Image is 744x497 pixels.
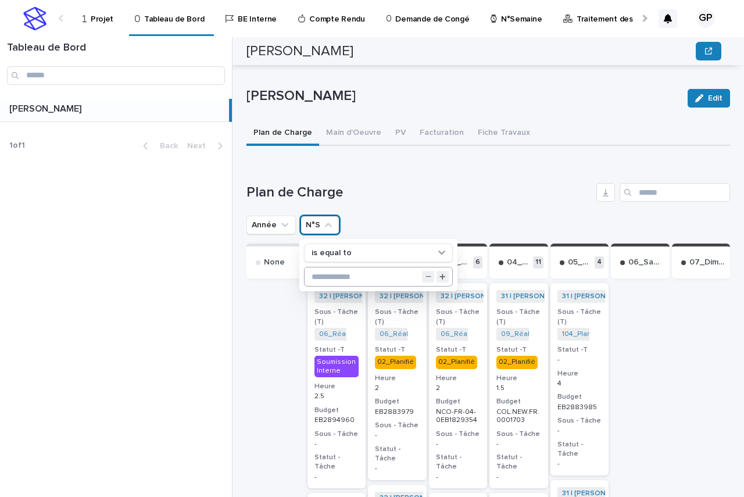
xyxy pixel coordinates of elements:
[557,416,602,426] h3: Sous - Tâche
[441,292,535,301] a: 32 | [PERSON_NAME] | 2025
[319,330,484,338] a: 06_Réalisation Trame APD_COM-FR-04-2894960
[501,292,594,301] a: 31 | [PERSON_NAME] | 2025
[314,406,359,415] h3: Budget
[557,460,602,468] p: -
[375,408,420,416] p: EB2883979
[557,427,602,435] p: -
[436,453,481,471] h3: Statut - Tâche
[496,453,541,471] h3: Statut - Tâche
[501,330,659,338] a: 09_Réalisation Chiffrage_COL.NEW.FR.0001703
[7,66,225,85] input: Search
[496,473,541,481] p: -
[557,345,602,355] h3: Statut -T
[314,453,359,471] h3: Statut - Tâche
[134,141,183,151] button: Back
[368,283,427,480] a: 32 | [PERSON_NAME] | 2025 Sous - Tâche (T)06_Réalisation Trame APD_COM-FR-04-2883979 Statut -T02_...
[314,416,359,424] p: EB2894960
[153,142,178,150] span: Back
[496,374,541,383] h3: Heure
[246,121,319,146] button: Plan de Charge
[375,345,420,355] h3: Statut -T
[437,271,449,283] button: Increment value
[307,283,366,488] a: 32 | [PERSON_NAME] | 2025 Sous - Tâche (T)06_Réalisation Trame APD_COM-FR-04-2894960 Statut -TSou...
[314,430,359,439] h3: Sous - Tâche
[496,356,538,369] div: 02_Planifié
[436,384,481,392] p: 2
[264,258,285,267] p: None
[388,121,413,146] button: PV
[436,356,477,369] div: 02_Planifié
[496,430,541,439] h3: Sous - Tâche
[375,421,420,430] h3: Sous - Tâche
[314,308,359,326] h3: Sous - Tâche (T)
[496,345,541,355] h3: Statut -T
[533,256,543,269] p: 11
[446,258,471,267] p: 03_Mercredi
[496,397,541,406] h3: Budget
[507,258,531,267] p: 04_Jeudi
[187,142,213,150] span: Next
[696,9,715,28] div: GP
[314,382,359,391] h3: Heure
[557,440,602,459] h3: Statut - Tâche
[628,258,665,267] p: 06_Samedi
[301,216,339,234] button: N°S
[441,330,601,338] a: 06_Réalisation Trame APD_NCO-FR-04-1829354
[312,248,352,258] p: is equal to
[23,7,46,30] img: stacker-logo-s-only.png
[314,356,359,377] div: Soumission Interne
[557,369,602,378] h3: Heure
[314,392,359,401] p: 2.5
[9,101,84,115] p: [PERSON_NAME]
[496,384,541,392] p: 1.5
[246,88,678,105] p: [PERSON_NAME]
[375,384,420,392] p: 2
[557,308,602,326] h3: Sous - Tâche (T)
[380,330,543,338] a: 06_Réalisation Trame APD_COM-FR-04-2883979
[595,256,604,269] p: 4
[620,183,730,202] input: Search
[375,431,420,439] p: -
[375,308,420,326] h3: Sous - Tâche (T)
[496,440,541,448] p: -
[496,408,541,425] p: COL.NEW.FR.0001703
[429,283,488,488] a: 32 | [PERSON_NAME] | 2025 Sous - Tâche (T)06_Réalisation Trame APD_NCO-FR-04-1829354 Statut -T02_...
[557,392,602,402] h3: Budget
[375,397,420,406] h3: Budget
[496,308,541,326] h3: Sous - Tâche (T)
[436,397,481,406] h3: Budget
[557,356,602,364] p: -
[557,380,602,388] p: 4
[314,473,359,481] p: -
[319,121,388,146] button: Main d'Oeuvre
[380,292,474,301] a: 32 | [PERSON_NAME] | 2025
[314,345,359,355] h3: Statut -T
[422,271,434,283] button: Decrement value
[7,42,225,55] h1: Tableau de Bord
[473,256,482,269] p: 6
[489,283,548,488] a: 31 | [PERSON_NAME] | 2025 Sous - Tâche (T)09_Réalisation Chiffrage_COL.NEW.FR.0001703 Statut -T02...
[319,292,414,301] a: 32 | [PERSON_NAME] | 2025
[183,141,232,151] button: Next
[689,258,726,267] p: 07_Dimanche
[413,121,471,146] button: Facturation
[375,356,416,369] div: 02_Planifié
[471,121,537,146] button: Fiche Travaux
[436,473,481,481] p: -
[562,330,708,338] a: 104_Planning Travaux_COM-FR-04-2883985
[550,283,609,475] a: 31 | [PERSON_NAME] | 2025 Sous - Tâche (T)104_Planning Travaux_COM-FR-04-2883985 Statut -T-Heure4...
[436,345,481,355] h3: Statut -T
[436,374,481,383] h3: Heure
[688,89,730,108] button: Edit
[562,292,655,301] a: 31 | [PERSON_NAME] | 2025
[246,216,296,234] button: Année
[246,184,592,201] h1: Plan de Charge
[557,403,602,412] p: EB2883985
[436,430,481,439] h3: Sous - Tâche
